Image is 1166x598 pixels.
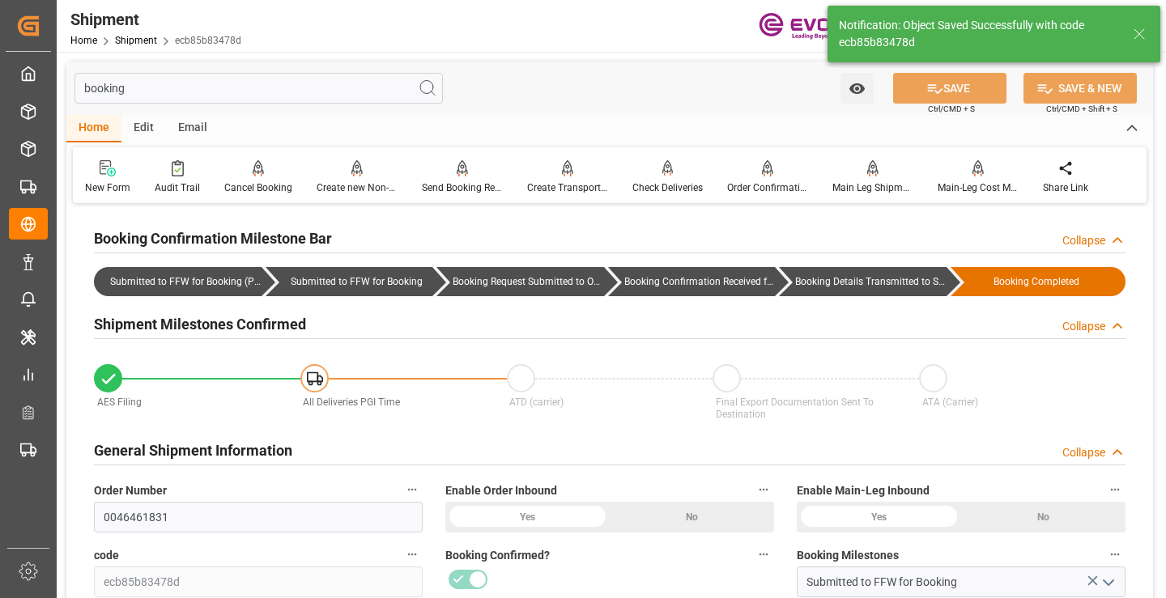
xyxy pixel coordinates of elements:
[938,180,1019,195] div: Main-Leg Cost Message
[445,502,610,532] div: Yes
[509,397,564,408] span: ATD (carrier)
[445,547,550,564] span: Booking Confirmed?
[266,267,433,296] div: Submitted to FFW for Booking
[121,115,166,142] div: Edit
[110,267,262,296] div: Submitted to FFW for Booking (Pending)
[1062,232,1105,249] div: Collapse
[716,397,874,420] span: Final Export Documentation Sent To Destination
[282,267,433,296] div: Submitted to FFW for Booking
[893,73,1006,104] button: SAVE
[753,479,774,500] button: Enable Order Inbound
[527,180,608,195] div: Create Transport Unit
[922,397,978,408] span: ATA (Carrier)
[436,267,604,296] div: Booking Request Submitted to Ocean Carrier
[74,73,443,104] input: Search Fields
[94,482,167,499] span: Order Number
[840,73,874,104] button: open menu
[70,7,241,32] div: Shipment
[224,180,292,195] div: Cancel Booking
[951,267,1126,296] div: Booking Completed
[1104,544,1126,565] button: Booking Milestones
[453,267,604,296] div: Booking Request Submitted to Ocean Carrier
[303,397,400,408] span: All Deliveries PGI Time
[1096,570,1120,595] button: open menu
[624,267,776,296] div: Booking Confirmation Received from Ocean Carrier
[610,502,774,532] div: No
[94,227,332,249] h2: Booking Confirmation Milestone Bar
[94,439,292,461] h2: General Shipment Information
[797,482,930,499] span: Enable Main-Leg Inbound
[94,313,306,335] h2: Shipment Milestones Confirmed
[832,180,913,195] div: Main Leg Shipment
[632,180,703,195] div: Check Deliveries
[402,479,423,500] button: Order Number
[97,397,142,408] span: AES Filing
[422,180,503,195] div: Send Booking Request To ABS
[967,267,1107,296] div: Booking Completed
[445,482,557,499] span: Enable Order Inbound
[795,267,947,296] div: Booking Details Transmitted to SAP
[402,544,423,565] button: code
[727,180,808,195] div: Order Confirmation
[1046,103,1117,115] span: Ctrl/CMD + Shift + S
[1104,479,1126,500] button: Enable Main-Leg Inbound
[839,17,1117,51] div: Notification: Object Saved Successfully with code ecb85b83478d
[961,502,1126,532] div: No
[94,547,119,564] span: code
[70,35,97,46] a: Home
[1062,318,1105,335] div: Collapse
[155,180,200,195] div: Audit Trail
[66,115,121,142] div: Home
[797,502,961,532] div: Yes
[753,544,774,565] button: Booking Confirmed?
[779,267,947,296] div: Booking Details Transmitted to SAP
[1023,73,1137,104] button: SAVE & NEW
[94,267,262,296] div: Submitted to FFW for Booking (Pending)
[85,180,130,195] div: New Form
[797,547,899,564] span: Booking Milestones
[759,12,864,40] img: Evonik-brand-mark-Deep-Purple-RGB.jpeg_1700498283.jpeg
[608,267,776,296] div: Booking Confirmation Received from Ocean Carrier
[317,180,398,195] div: Create new Non-Conformance
[115,35,157,46] a: Shipment
[1062,444,1105,461] div: Collapse
[166,115,219,142] div: Email
[928,103,975,115] span: Ctrl/CMD + S
[1043,180,1088,195] div: Share Link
